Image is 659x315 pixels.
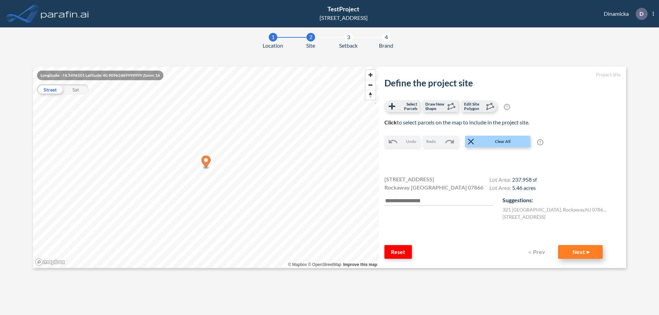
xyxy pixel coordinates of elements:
canvas: Map [33,66,379,268]
button: Reset bearing to north [366,90,375,100]
h4: Lot Area: [489,176,537,184]
img: logo [39,7,90,21]
h5: Project Site [384,72,621,78]
span: TestProject [327,5,359,13]
span: Undo [406,138,416,145]
button: Reset [384,245,412,259]
button: Clear All [465,136,530,147]
span: Site [306,41,315,50]
label: [STREET_ADDRESS] [502,213,545,220]
button: Undo [384,136,420,147]
div: 2 [307,33,315,41]
span: Redo [426,138,436,145]
button: Zoom in [366,70,375,80]
span: Clear All [476,138,530,145]
div: Sat [63,84,89,95]
label: 321 [GEOGRAPHIC_DATA] , Rockaway , NJ 07866 , US [502,206,609,213]
div: 4 [382,33,391,41]
h2: Define the project site [384,78,621,88]
button: Prev [524,245,551,259]
span: Location [263,41,283,50]
span: Select Parcels [397,102,417,111]
button: Zoom out [366,80,375,90]
span: Edit Site Polygon [464,102,484,111]
span: Rockaway [GEOGRAPHIC_DATA] 07866 [384,183,483,192]
span: Draw New Shape [425,102,446,111]
p: Suggestions: [502,196,621,204]
div: Map marker [201,156,211,170]
b: Click [384,119,397,125]
div: Longitude: -74.5496101 Latitude: 40.90962469999999 Zoom: 16 [37,71,163,80]
div: 1 [269,33,277,41]
button: Redo [423,136,458,147]
a: Mapbox homepage [35,258,65,266]
div: Street [37,84,63,95]
a: Improve this map [343,262,377,267]
span: Setback [339,41,358,50]
a: Mapbox [288,262,307,267]
div: 3 [344,33,353,41]
span: ? [537,139,543,145]
button: Next [558,245,603,259]
span: 237,958 sf [512,176,537,183]
a: OpenStreetMap [308,262,341,267]
span: [STREET_ADDRESS] [384,175,434,183]
span: 5.46 acres [512,184,536,191]
div: Dinamicka [593,8,654,20]
span: to select parcels on the map to include in the project site. [384,119,529,125]
p: D [639,11,644,17]
span: Brand [379,41,393,50]
div: [STREET_ADDRESS] [320,14,368,22]
span: ? [504,104,510,110]
h4: Lot Area: [489,184,537,193]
